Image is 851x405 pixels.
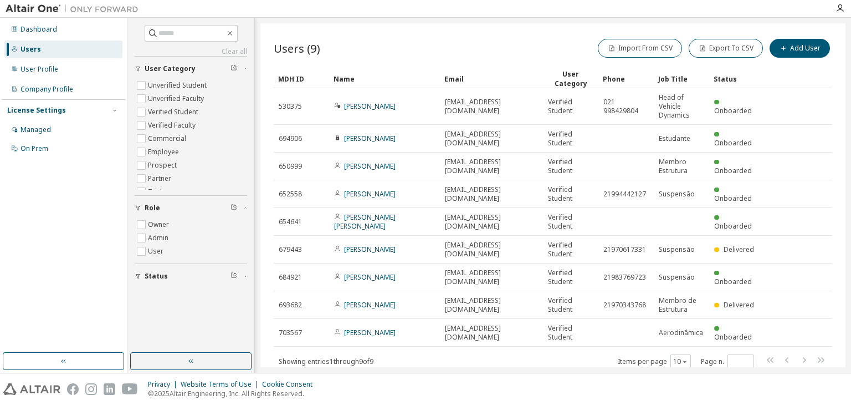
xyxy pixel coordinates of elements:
[548,241,593,259] span: Verified Student
[603,245,646,254] span: 21970617331
[334,212,396,231] a: [PERSON_NAME] [PERSON_NAME]
[148,172,173,185] label: Partner
[104,383,115,395] img: linkedin.svg
[714,277,752,286] span: Onboarded
[148,132,188,145] label: Commercial
[148,105,201,119] label: Verified Student
[279,328,302,337] span: 703567
[279,162,302,171] span: 650999
[445,158,538,175] span: [EMAIL_ADDRESS][DOMAIN_NAME]
[20,65,58,74] div: User Profile
[148,119,198,132] label: Verified Faculty
[603,70,649,88] div: Phone
[445,185,538,203] span: [EMAIL_ADDRESS][DOMAIN_NAME]
[548,130,593,148] span: Verified Student
[278,70,325,88] div: MDH ID
[659,328,703,337] span: Aerodinâmica
[122,383,138,395] img: youtube.svg
[714,166,752,175] span: Onboarded
[701,355,754,369] span: Page n.
[344,245,396,254] a: [PERSON_NAME]
[603,273,646,282] span: 21983769723
[714,70,760,88] div: Status
[20,45,41,54] div: Users
[262,380,319,389] div: Cookie Consent
[603,98,649,115] span: 021 998429804
[547,69,594,88] div: User Category
[770,39,830,58] button: Add User
[548,185,593,203] span: Verified Student
[659,273,695,282] span: Suspensão
[334,70,435,88] div: Name
[148,389,319,398] p: © 2025 Altair Engineering, Inc. All Rights Reserved.
[344,161,396,171] a: [PERSON_NAME]
[444,70,539,88] div: Email
[279,102,302,111] span: 530375
[548,296,593,314] span: Verified Student
[279,245,302,254] span: 679443
[673,357,688,366] button: 10
[135,57,247,81] button: User Category
[618,355,691,369] span: Items per page
[344,328,396,337] a: [PERSON_NAME]
[145,204,160,212] span: Role
[344,134,396,143] a: [PERSON_NAME]
[148,380,181,389] div: Privacy
[145,64,196,73] span: User Category
[548,158,593,175] span: Verified Student
[279,190,302,199] span: 652558
[148,145,181,159] label: Employee
[445,130,538,148] span: [EMAIL_ADDRESS][DOMAIN_NAME]
[714,138,752,148] span: Onboarded
[344,102,396,111] a: [PERSON_NAME]
[274,40,320,56] span: Users (9)
[20,125,51,134] div: Managed
[714,332,752,342] span: Onboarded
[689,39,763,58] button: Export To CSV
[445,213,538,231] span: [EMAIL_ADDRESS][DOMAIN_NAME]
[3,383,60,395] img: altair_logo.svg
[279,217,302,226] span: 654641
[598,39,682,58] button: Import From CSV
[279,134,302,143] span: 694906
[135,196,247,220] button: Role
[658,70,705,88] div: Job Title
[548,213,593,231] span: Verified Student
[344,189,396,199] a: [PERSON_NAME]
[85,383,97,395] img: instagram.svg
[445,98,538,115] span: [EMAIL_ADDRESS][DOMAIN_NAME]
[148,92,206,105] label: Unverified Faculty
[20,25,57,34] div: Dashboard
[135,264,247,288] button: Status
[6,3,144,14] img: Altair One
[279,273,302,282] span: 684921
[659,190,695,199] span: Suspensão
[445,241,538,259] span: [EMAIL_ADDRESS][DOMAIN_NAME]
[603,301,646,310] span: 21970343768
[548,269,593,286] span: Verified Student
[148,185,164,199] label: Trial
[714,106,752,115] span: Onboarded
[548,98,593,115] span: Verified Student
[445,324,538,342] span: [EMAIL_ADDRESS][DOMAIN_NAME]
[659,245,695,254] span: Suspensão
[445,269,538,286] span: [EMAIL_ADDRESS][DOMAIN_NAME]
[279,357,373,366] span: Showing entries 1 through 9 of 9
[20,85,73,94] div: Company Profile
[20,144,48,153] div: On Prem
[659,296,704,314] span: Membro de Estrutura
[145,272,168,281] span: Status
[724,245,754,254] span: Delivered
[279,301,302,310] span: 693682
[714,194,752,203] span: Onboarded
[230,64,237,73] span: Clear filter
[714,221,752,231] span: Onboarded
[548,324,593,342] span: Verified Student
[67,383,79,395] img: facebook.svg
[230,204,237,212] span: Clear filter
[603,190,646,199] span: 21994442127
[230,272,237,281] span: Clear filter
[148,79,209,92] label: Unverified Student
[344,272,396,282] a: [PERSON_NAME]
[148,231,171,245] label: Admin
